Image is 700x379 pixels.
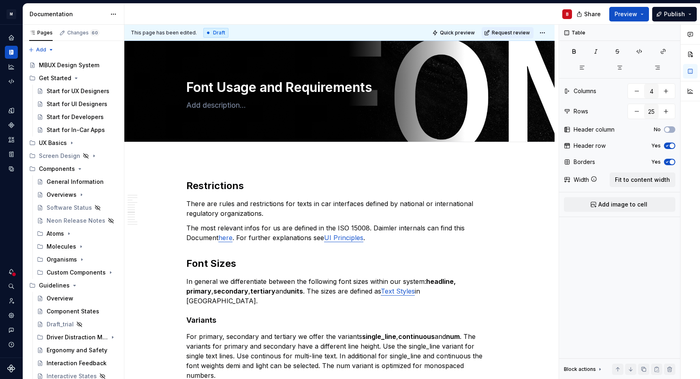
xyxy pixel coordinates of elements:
[203,28,228,38] div: Draft
[5,294,18,307] a: Invite team
[7,364,15,373] svg: Supernova Logo
[564,364,603,375] div: Block actions
[34,292,121,305] a: Overview
[610,172,675,187] button: Fit to content width
[5,119,18,132] a: Components
[492,30,530,36] span: Request review
[26,162,121,175] div: Components
[186,257,493,270] h2: Font Sizes
[185,78,491,97] textarea: Font Usage and Requirements
[47,230,64,238] div: Atoms
[5,60,18,73] a: Analytics
[6,9,16,19] div: M
[482,27,534,38] button: Request review
[440,30,475,36] span: Quick preview
[39,165,75,173] div: Components
[34,305,121,318] a: Component States
[5,148,18,161] a: Storybook stories
[34,214,121,227] a: Neon Release Notes
[5,104,18,117] a: Design tokens
[90,30,99,36] span: 60
[5,133,18,146] a: Assets
[39,74,71,82] div: Get Started
[39,139,67,147] div: UX Basics
[47,359,107,367] div: Interaction Feedback
[131,30,197,36] span: This page has been edited.
[574,158,595,166] div: Borders
[574,107,588,115] div: Rows
[34,318,121,331] a: Draft_trial
[5,162,18,175] a: Data sources
[5,280,18,293] div: Search ⌘K
[218,234,233,242] a: here
[26,44,56,55] button: Add
[615,176,670,184] span: Fit to content width
[47,307,99,315] div: Component States
[564,197,675,212] button: Add image to cell
[186,199,493,218] p: There are rules and restrictions for texts in car interfaces defined by national or international...
[39,61,99,69] div: MBUX Design System
[34,331,121,344] div: Driver Distraction Mitigation
[34,344,121,357] a: Ergonomy and Safety
[651,159,661,165] label: Yes
[654,126,661,133] label: No
[34,98,121,111] a: Start for UI Designers
[609,7,649,21] button: Preview
[26,72,121,85] div: Get Started
[186,277,493,306] p: In general we differentiate between the following font sizes within our system: , , and . The siz...
[26,59,121,72] a: MBUX Design System
[34,175,121,188] a: General Information
[651,143,661,149] label: Yes
[47,204,92,212] div: Software Status
[47,256,77,264] div: Organisms
[29,30,53,36] div: Pages
[430,27,478,38] button: Quick preview
[446,332,460,341] strong: num
[34,253,121,266] div: Organisms
[398,332,435,341] strong: continuous
[47,113,104,121] div: Start for Developers
[186,315,493,325] h4: Variants
[34,227,121,240] div: Atoms
[574,126,615,134] div: Header column
[5,265,18,278] button: Notifications
[574,176,589,184] div: Width
[47,333,108,341] div: Driver Distraction Mitigation
[39,152,80,160] div: Screen Design
[34,85,121,98] a: Start for UX Designers
[47,87,109,95] div: Start for UX Designers
[652,7,697,21] button: Publish
[572,7,606,21] button: Share
[250,287,275,295] strong: tertiary
[5,309,18,322] a: Settings
[2,5,21,23] button: M
[34,240,121,253] div: Molecules
[47,217,105,225] div: Neon Release Notes
[213,287,248,295] strong: secondary
[47,243,76,251] div: Molecules
[381,287,415,295] a: Text Styles
[34,357,121,370] a: Interaction Feedback
[598,200,647,209] span: Add image to cell
[574,87,596,95] div: Columns
[5,31,18,44] a: Home
[5,324,18,336] button: Contact support
[47,346,107,354] div: Ergonomy and Safety
[5,46,18,59] a: Documentation
[324,234,363,242] a: UI Principles
[564,366,596,373] div: Block actions
[5,75,18,88] div: Code automation
[26,279,121,292] div: Guidelines
[30,10,106,18] div: Documentation
[34,111,121,123] a: Start for Developers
